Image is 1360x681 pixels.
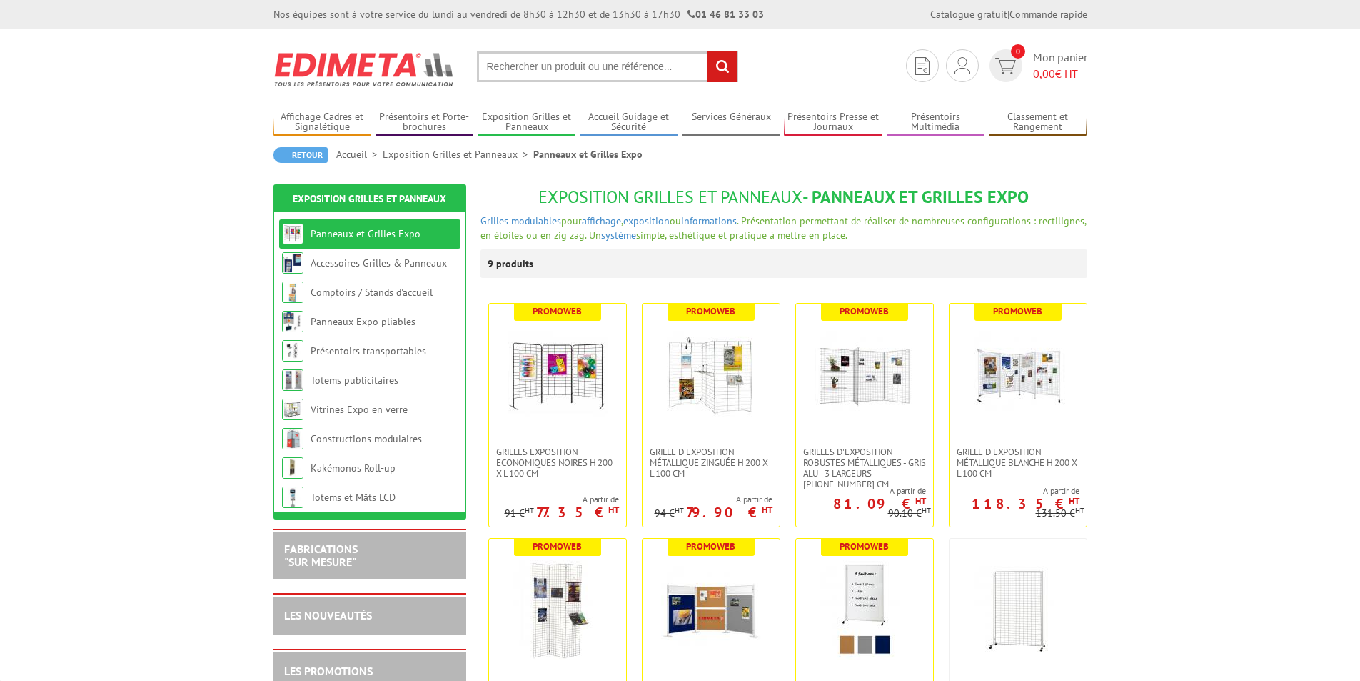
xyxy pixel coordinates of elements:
img: Vitrines Expo en verre [282,399,303,420]
div: Nos équipes sont à votre service du lundi au vendredi de 8h30 à 12h30 et de 13h30 à 17h30 [273,7,764,21]
span: Grilles Exposition Economiques Noires H 200 x L 100 cm [496,447,619,479]
span: 0,00 [1033,66,1055,81]
a: Grilles [480,214,508,227]
a: Kakémonos Roll-up [311,462,396,474]
a: Constructions modulaires [311,432,422,445]
sup: HT [762,504,772,516]
p: 118.35 € [972,499,1079,508]
span: A partir de [796,485,926,497]
input: Rechercher un produit ou une référence... [477,51,738,82]
img: Grilles d'exposition robustes métalliques - gris alu - 3 largeurs 70-100-120 cm [815,325,915,425]
span: € HT [1033,66,1087,82]
a: exposition [623,214,670,227]
img: Comptoirs / Stands d'accueil [282,282,303,303]
img: Kakémonos Roll-up [282,457,303,479]
span: A partir de [505,494,619,505]
img: Panneaux Exposition Grilles mobiles sur roulettes - gris clair [968,560,1068,660]
a: Présentoirs Presse et Journaux [784,111,882,134]
a: Présentoirs Multimédia [887,111,985,134]
a: Grilles Exposition Economiques Noires H 200 x L 100 cm [489,447,626,479]
sup: HT [525,505,534,515]
li: Panneaux et Grilles Expo [533,147,643,161]
span: pour , ou . Présentation permettant de réaliser de nombreuses configurations : rectilignes, en ét... [480,214,1086,242]
span: Exposition Grilles et Panneaux [538,186,802,208]
a: modulables [511,214,561,227]
a: Services Généraux [682,111,780,134]
a: Accueil Guidage et Sécurité [580,111,678,134]
b: Promoweb [686,305,735,317]
a: Panneaux Expo pliables [311,315,415,328]
sup: HT [1069,495,1079,507]
b: Promoweb [840,540,889,552]
span: Grille d'exposition métallique blanche H 200 x L 100 cm [957,447,1079,479]
span: Mon panier [1033,49,1087,82]
img: Panneaux & Grilles modulables - liège, feutrine grise ou bleue, blanc laqué ou gris alu [661,560,761,660]
a: devis rapide 0 Mon panier 0,00€ HT [986,49,1087,82]
a: Accueil [336,148,383,161]
p: 9 produits [488,249,541,278]
a: LES PROMOTIONS [284,664,373,678]
p: 77.35 € [536,508,619,517]
img: Grille d'exposition métallique Zinguée H 200 x L 100 cm [661,325,761,425]
span: A partir de [950,485,1079,497]
b: Promoweb [840,305,889,317]
img: Grille d'exposition métallique blanche H 200 x L 100 cm [968,325,1068,425]
p: 90.10 € [888,508,931,519]
a: Grille d'exposition métallique Zinguée H 200 x L 100 cm [643,447,780,479]
a: Présentoirs transportables [311,344,426,357]
span: Grilles d'exposition robustes métalliques - gris alu - 3 largeurs [PHONE_NUMBER] cm [803,447,926,489]
a: FABRICATIONS"Sur Mesure" [284,542,358,569]
input: rechercher [707,51,737,82]
img: Panneaux Expo pliables [282,311,303,332]
img: Totems publicitaires [282,369,303,391]
a: Catalogue gratuit [930,8,1007,21]
p: 131.50 € [1036,508,1084,519]
a: système [601,229,636,242]
a: Exposition Grilles et Panneaux [293,192,446,205]
a: Comptoirs / Stands d'accueil [311,286,433,299]
a: Grilles d'exposition robustes métalliques - gris alu - 3 largeurs [PHONE_NUMBER] cm [796,447,933,489]
sup: HT [608,504,619,516]
b: Promoweb [533,305,582,317]
p: 81.09 € [833,499,926,508]
a: Grille d'exposition métallique blanche H 200 x L 100 cm [950,447,1087,479]
a: Exposition Grilles et Panneaux [383,148,533,161]
p: 94 € [655,508,684,519]
img: Grille d'exposition économique blanche, fixation murale, paravent ou sur pied [508,560,608,660]
span: 0 [1011,44,1025,59]
b: Promoweb [686,540,735,552]
b: Promoweb [993,305,1042,317]
img: devis rapide [915,57,930,75]
a: Présentoirs et Porte-brochures [376,111,474,134]
a: Totems publicitaires [311,374,398,387]
span: A partir de [655,494,772,505]
a: LES NOUVEAUTÉS [284,608,372,622]
h1: - Panneaux et Grilles Expo [480,188,1087,207]
sup: HT [915,495,926,507]
div: | [930,7,1087,21]
img: Présentoirs transportables [282,340,303,362]
p: 91 € [505,508,534,519]
strong: 01 46 81 33 03 [687,8,764,21]
img: Edimeta [273,43,455,96]
sup: HT [922,505,931,515]
a: Accessoires Grilles & Panneaux [311,257,447,269]
a: Totems et Mâts LCD [311,491,396,504]
p: 79.90 € [686,508,772,517]
a: Vitrines Expo en verre [311,403,408,416]
img: Totems et Mâts LCD [282,487,303,508]
b: Promoweb [533,540,582,552]
img: Panneaux et Grilles Expo [282,223,303,244]
a: Exposition Grilles et Panneaux [478,111,576,134]
sup: HT [1075,505,1084,515]
a: Retour [273,147,328,163]
a: Affichage Cadres et Signalétique [273,111,372,134]
img: devis rapide [995,58,1016,74]
img: devis rapide [954,57,970,74]
a: Panneaux et Grilles Expo [311,227,420,240]
img: Grilles Exposition Economiques Noires H 200 x L 100 cm [508,325,608,425]
sup: HT [675,505,684,515]
span: Grille d'exposition métallique Zinguée H 200 x L 100 cm [650,447,772,479]
img: Accessoires Grilles & Panneaux [282,252,303,274]
img: Constructions modulaires [282,428,303,449]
